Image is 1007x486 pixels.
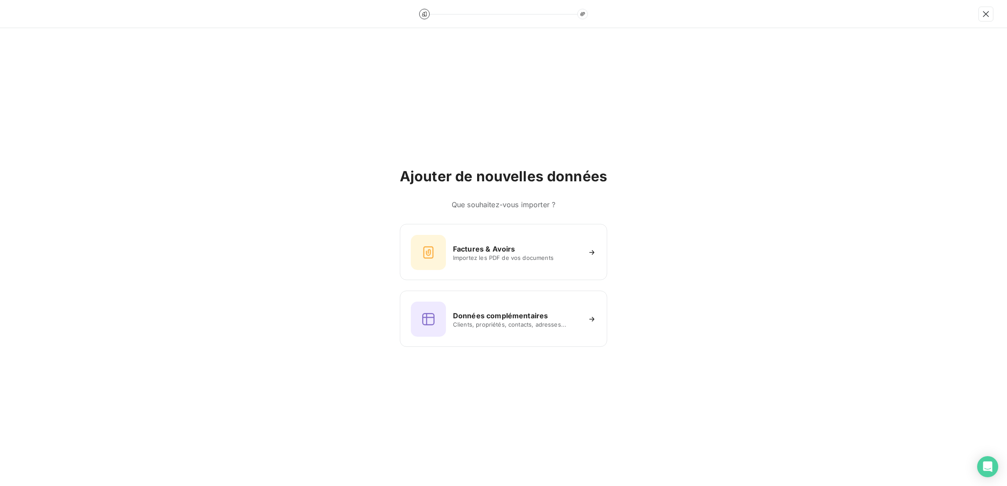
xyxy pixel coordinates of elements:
span: Clients, propriétés, contacts, adresses... [453,321,580,328]
h6: Données complémentaires [453,310,548,321]
div: Open Intercom Messenger [977,456,998,477]
h6: Que souhaitez-vous importer ? [400,199,607,210]
h6: Factures & Avoirs [453,244,515,254]
span: Importez les PDF de vos documents [453,254,580,261]
h2: Ajouter de nouvelles données [400,168,607,185]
